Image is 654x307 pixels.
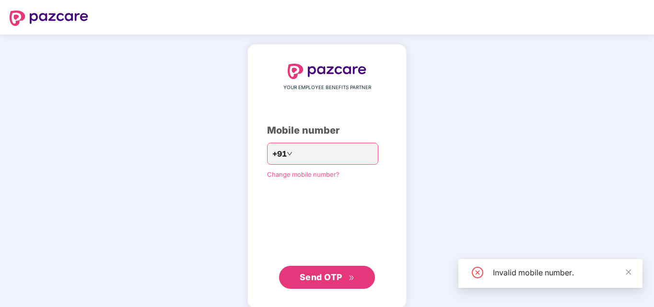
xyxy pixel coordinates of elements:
[272,148,287,160] span: +91
[288,64,366,79] img: logo
[279,266,375,289] button: Send OTPdouble-right
[472,267,483,278] span: close-circle
[283,84,371,91] span: YOUR EMPLOYEE BENEFITS PARTNER
[287,151,292,157] span: down
[267,123,387,138] div: Mobile number
[349,275,355,281] span: double-right
[267,171,339,178] a: Change mobile number?
[10,11,88,26] img: logo
[493,267,631,278] div: Invalid mobile number.
[300,272,342,282] span: Send OTP
[625,269,632,275] span: close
